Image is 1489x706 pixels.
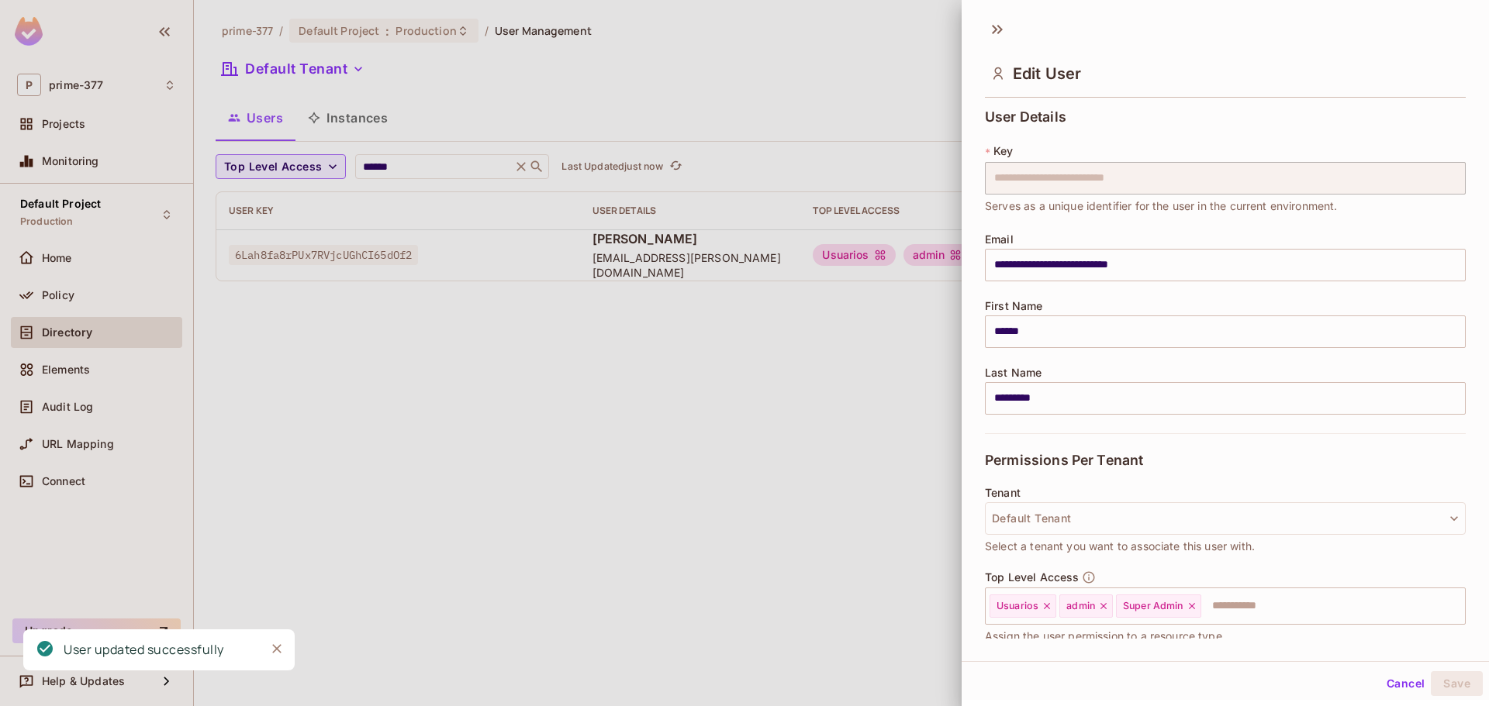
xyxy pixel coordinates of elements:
span: Key [993,145,1013,157]
span: Tenant [985,487,1021,499]
div: Usuarios [990,594,1056,618]
button: Close [265,637,288,660]
button: Cancel [1380,671,1431,696]
div: Super Admin [1116,594,1201,618]
button: Save [1431,671,1483,696]
span: Last Name [985,367,1042,379]
span: Assign the user permission to a resource type [985,628,1222,645]
button: Open [1457,604,1460,607]
span: Email [985,233,1014,246]
span: Select a tenant you want to associate this user with. [985,538,1255,555]
span: admin [1066,600,1095,612]
span: Super Admin [1123,600,1183,612]
span: Top Level Access [985,571,1079,584]
span: User Details [985,109,1066,125]
span: Usuarios [997,600,1038,612]
span: Permissions Per Tenant [985,453,1143,468]
span: First Name [985,300,1043,312]
span: Edit User [1013,64,1081,83]
div: admin [1059,594,1113,618]
div: User updated successfully [64,640,224,660]
button: Default Tenant [985,502,1466,535]
span: Serves as a unique identifier for the user in the current environment. [985,198,1338,215]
